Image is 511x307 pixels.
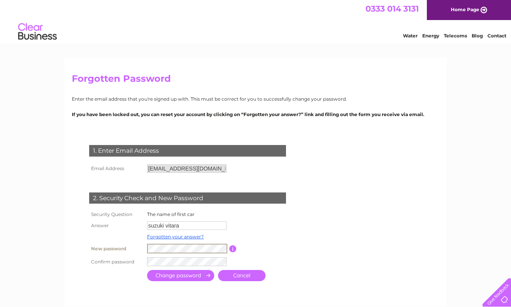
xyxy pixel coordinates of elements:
[87,162,145,175] th: Email Address
[87,219,145,232] th: Answer
[18,20,57,44] img: logo.png
[218,270,266,281] a: Cancel
[444,33,467,39] a: Telecoms
[147,270,214,281] input: Submit
[422,33,439,39] a: Energy
[89,145,286,157] div: 1. Enter Email Address
[89,192,286,204] div: 2. Security Check and New Password
[74,4,438,37] div: Clear Business is a trading name of Verastar Limited (registered in [GEOGRAPHIC_DATA] No. 3667643...
[365,4,419,13] a: 0333 014 3131
[72,111,439,118] p: If you have been locked out, you can reset your account by clicking on “Forgotten your answer?” l...
[147,211,195,217] label: The name of first car
[87,255,145,268] th: Confirm password
[229,245,237,252] input: Information
[472,33,483,39] a: Blog
[147,234,204,240] a: Forgotten your answer?
[72,95,439,103] p: Enter the email address that you're signed up with. This must be correct for you to successfully ...
[72,73,439,88] h2: Forgotten Password
[403,33,418,39] a: Water
[487,33,506,39] a: Contact
[87,242,145,255] th: New password
[87,209,145,219] th: Security Question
